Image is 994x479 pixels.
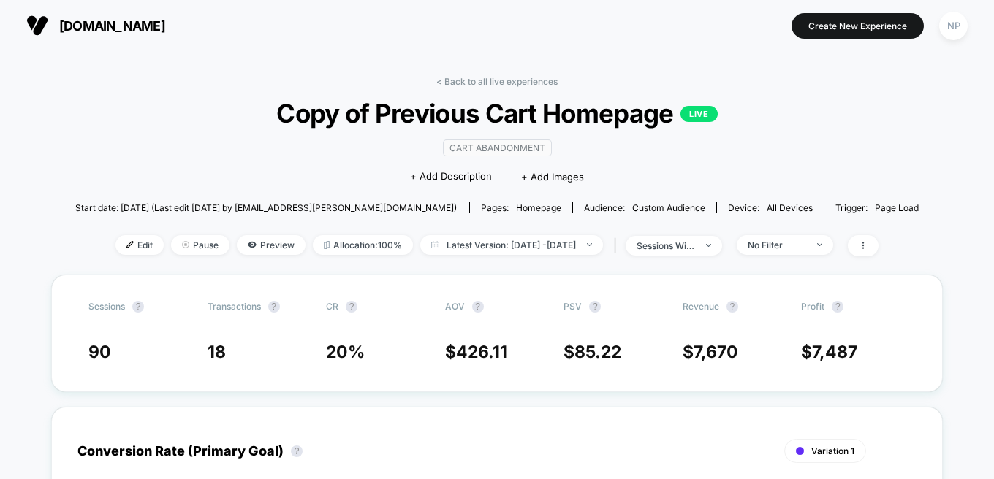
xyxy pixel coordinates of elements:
div: Pages: [481,202,561,213]
span: Cart Abandonment [443,139,552,156]
img: end [706,244,711,247]
img: end [817,243,822,246]
span: 7,670 [694,342,738,362]
span: [DOMAIN_NAME] [59,18,165,34]
div: Trigger: [835,202,919,213]
span: Start date: [DATE] (Last edit [DATE] by [EMAIL_ADDRESS][PERSON_NAME][DOMAIN_NAME]) [75,202,457,213]
span: all devices [767,202,813,213]
span: CR [326,301,338,312]
span: + Add Description [410,169,492,184]
img: rebalance [324,241,330,249]
span: | [610,235,626,256]
div: Audience: [584,202,705,213]
a: < Back to all live experiences [436,76,558,87]
img: Visually logo [26,15,48,37]
span: $ [564,342,621,362]
span: $ [445,342,507,362]
button: ? [291,445,303,457]
span: Pause [171,235,229,255]
button: NP [935,11,972,41]
span: PSV [564,301,582,312]
span: Allocation: 100% [313,235,413,255]
div: NP [939,12,968,40]
button: Create New Experience [792,13,924,39]
span: Variation 1 [811,445,854,456]
span: 18 [208,342,226,362]
span: Page Load [875,202,919,213]
span: $ [801,342,857,362]
button: ? [346,301,357,313]
span: 20 % [326,342,365,362]
div: sessions with impression [637,240,695,251]
span: Latest Version: [DATE] - [DATE] [420,235,603,255]
button: ? [726,301,738,313]
button: ? [132,301,144,313]
button: ? [472,301,484,313]
p: LIVE [680,106,717,122]
span: Edit [115,235,164,255]
img: end [182,241,189,248]
span: Custom Audience [632,202,705,213]
span: Sessions [88,301,125,312]
span: $ [683,342,738,362]
span: 85.22 [574,342,621,362]
span: homepage [516,202,561,213]
span: Copy of Previous Cart Homepage [117,98,876,129]
span: AOV [445,301,465,312]
span: 90 [88,342,111,362]
img: end [587,243,592,246]
span: Preview [237,235,306,255]
span: 426.11 [456,342,507,362]
span: Revenue [683,301,719,312]
button: ? [589,301,601,313]
img: calendar [431,241,439,248]
span: + Add Images [521,171,584,183]
img: edit [126,241,134,248]
span: Transactions [208,301,261,312]
button: ? [832,301,843,313]
span: 7,487 [812,342,857,362]
span: Device: [716,202,824,213]
span: Profit [801,301,824,312]
button: ? [268,301,280,313]
div: No Filter [748,239,806,250]
button: [DOMAIN_NAME] [22,14,170,37]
